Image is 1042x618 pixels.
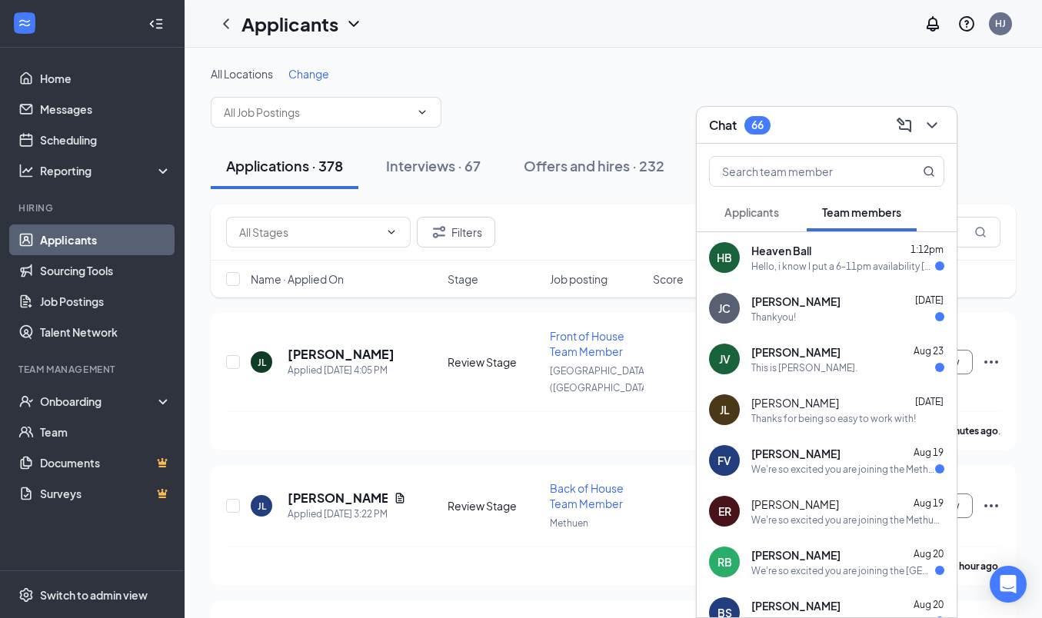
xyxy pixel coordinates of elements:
span: [DATE] [915,396,944,407]
a: Messages [40,94,171,125]
div: We're so excited you are joining the [GEOGRAPHIC_DATA] ([GEOGRAPHIC_DATA]) [DEMOGRAPHIC_DATA]-fil... [751,564,935,577]
svg: ComposeMessage [895,116,914,135]
input: All Job Postings [224,104,410,121]
div: Offers and hires · 232 [524,156,664,175]
svg: ChevronLeft [217,15,235,33]
svg: WorkstreamLogo [17,15,32,31]
a: DocumentsCrown [40,447,171,478]
svg: ChevronDown [345,15,363,33]
div: Onboarding [40,394,158,409]
svg: Collapse [148,16,164,32]
span: Aug 23 [914,345,944,357]
a: SurveysCrown [40,478,171,509]
div: JL [258,356,266,369]
span: Stage [448,271,478,287]
div: We're so excited you are joining the Methuen [DEMOGRAPHIC_DATA]-fil-Ateam ! Do you know anyone el... [751,513,944,527]
button: Filter Filters [417,217,495,248]
button: ChevronDown [920,113,944,138]
div: Switch to admin view [40,587,148,603]
h5: [PERSON_NAME] [288,346,394,363]
svg: QuestionInfo [957,15,976,33]
svg: Analysis [18,163,34,178]
span: [PERSON_NAME] [751,344,841,360]
span: Front of House Team Member [550,329,624,358]
span: Name · Applied On [251,271,344,287]
a: Sourcing Tools [40,255,171,286]
div: Team Management [18,363,168,376]
div: 66 [751,118,764,131]
span: All Locations [211,67,273,81]
div: HJ [995,17,1006,30]
div: JC [718,301,731,316]
span: [DATE] [915,294,944,306]
span: Change [288,67,329,81]
span: Score [653,271,684,287]
div: FV [717,453,731,468]
span: Job posting [550,271,608,287]
b: 8 minutes ago [937,425,998,437]
h1: Applicants [241,11,338,37]
h5: [PERSON_NAME] [288,490,388,507]
div: Review Stage [448,354,541,370]
a: Team [40,417,171,447]
span: Team members [822,205,901,219]
div: Hiring [18,201,168,214]
div: We're so excited you are joining the Methuen [DEMOGRAPHIC_DATA]-fil-Ateam ! Do you know anyone el... [751,463,935,476]
h3: Chat [709,117,737,134]
span: Methuen [550,517,588,529]
svg: Document [394,492,406,504]
div: ER [718,503,731,519]
span: [PERSON_NAME] [751,446,841,461]
svg: Filter [430,223,448,241]
button: ComposeMessage [892,113,917,138]
div: Applications · 378 [226,156,343,175]
a: Home [40,63,171,94]
span: Heaven Ball [751,243,811,258]
div: JV [719,351,731,367]
div: Applied [DATE] 4:05 PM [288,363,394,378]
div: Thankyou! [751,311,796,324]
span: [PERSON_NAME] [751,547,841,563]
svg: MagnifyingGlass [923,165,935,178]
span: 1:12pm [911,244,944,255]
svg: ChevronDown [385,226,398,238]
svg: ChevronDown [416,106,428,118]
div: Open Intercom Messenger [990,566,1027,603]
span: Aug 20 [914,599,944,610]
span: Applicants [724,205,779,219]
div: JL [720,402,730,417]
svg: Notifications [924,15,942,33]
a: Applicants [40,224,171,255]
span: Back of House Team Member [550,481,624,510]
a: Job Postings [40,286,171,317]
div: Applied [DATE] 3:22 PM [288,507,406,522]
div: Review Stage [448,498,541,513]
input: All Stages [239,224,379,241]
span: [PERSON_NAME] [751,598,841,613]
div: RB [717,554,732,570]
div: HB [717,250,732,265]
span: [PERSON_NAME] [751,497,839,512]
svg: MagnifyingGlass [974,226,987,238]
span: Aug 19 [914,447,944,458]
svg: Ellipses [982,353,1000,371]
svg: Ellipses [982,497,1000,515]
span: Aug 20 [914,548,944,560]
div: Thanks for being so easy to work with! [751,412,916,425]
svg: ChevronDown [923,116,941,135]
b: an hour ago [947,560,998,572]
div: This is [PERSON_NAME]. [751,361,857,374]
a: Talent Network [40,317,171,347]
div: Hello, i know I put a 6-11pm availability [DATE]-[DATE]. I wanted to ask what would my schedule l... [751,260,935,273]
svg: Settings [18,587,34,603]
span: Aug 19 [914,497,944,509]
span: [PERSON_NAME] [751,294,841,309]
input: Search team member [710,157,892,186]
div: Interviews · 67 [386,156,481,175]
svg: UserCheck [18,394,34,409]
span: [PERSON_NAME] [751,395,839,410]
a: Scheduling [40,125,171,155]
span: [GEOGRAPHIC_DATA] ([GEOGRAPHIC_DATA]) [550,365,654,394]
div: JL [258,500,266,513]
